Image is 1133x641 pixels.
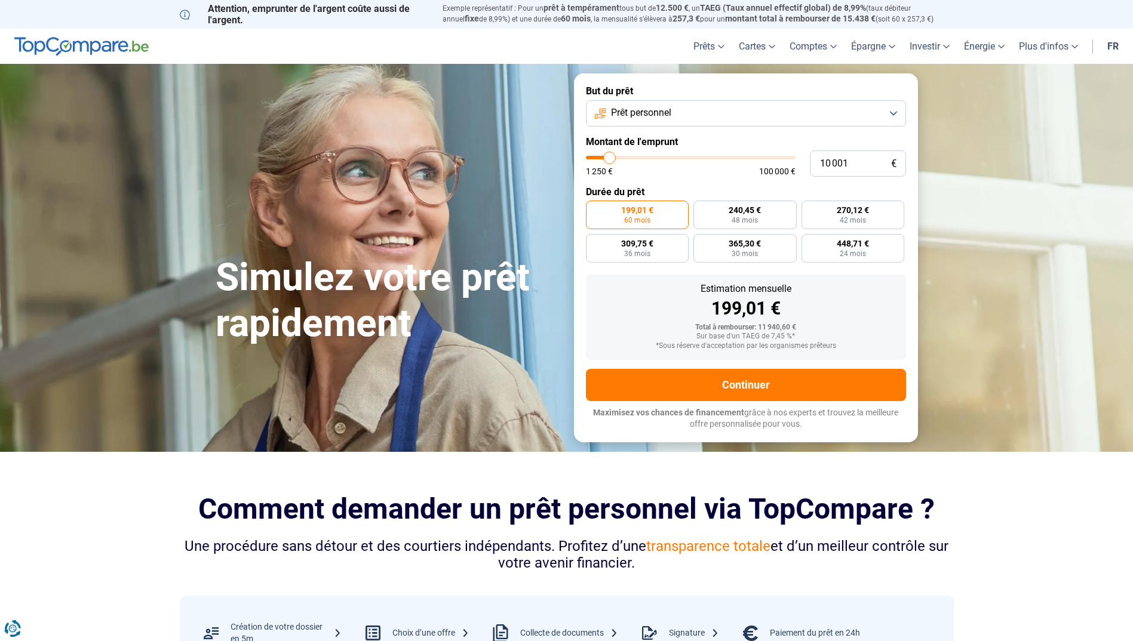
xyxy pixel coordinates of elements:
span: 1 250 € [586,167,613,175]
div: Signature [669,627,719,639]
span: 270,12 € [837,206,869,214]
img: TopCompare [14,37,149,56]
span: 257,3 € [673,14,700,23]
div: Paiement du prêt en 24h [770,627,860,639]
p: grâce à nos experts et trouvez la meilleure offre personnalisée pour vous. [586,407,906,430]
span: fixe [465,14,479,23]
label: Durée du prêt [586,186,906,198]
span: 100 000 € [759,167,796,175]
a: fr [1100,29,1126,64]
span: prêt à tempérament [544,3,619,13]
label: But du prêt [586,85,906,97]
span: 24 mois [840,250,866,257]
span: 365,30 € [729,239,761,248]
div: *Sous réserve d'acceptation par les organismes prêteurs [595,342,896,350]
span: 240,45 € [729,206,761,214]
div: Estimation mensuelle [595,284,896,294]
span: 42 mois [840,217,866,224]
span: 30 mois [732,250,758,257]
a: Plus d'infos [1012,29,1085,64]
a: Investir [902,29,957,64]
span: Maximisez vos chances de financement [593,408,744,417]
span: 448,71 € [837,239,869,248]
label: Montant de l'emprunt [586,136,906,147]
button: Continuer [586,369,906,401]
p: Exemple représentatif : Pour un tous but de , un (taux débiteur annuel de 8,99%) et une durée de ... [443,3,954,24]
span: montant total à rembourser de 15.438 € [725,14,876,23]
a: Énergie [957,29,1012,64]
span: 36 mois [624,250,650,257]
div: 199,01 € [595,300,896,318]
div: Une procédure sans détour et des courtiers indépendants. Profitez d’une et d’un meilleur contrôle... [180,538,954,572]
div: Choix d’une offre [392,627,469,639]
a: Épargne [844,29,902,64]
div: Collecte de documents [520,627,618,639]
span: 60 mois [624,217,650,224]
span: 309,75 € [621,239,653,248]
span: 60 mois [561,14,591,23]
span: 12.500 € [656,3,689,13]
span: TAEG (Taux annuel effectif global) de 8,99% [700,3,866,13]
span: € [891,159,896,169]
h2: Comment demander un prêt personnel via TopCompare ? [180,492,954,525]
div: Sur base d'un TAEG de 7,45 %* [595,332,896,341]
h1: Simulez votre prêt rapidement [216,255,560,347]
span: 48 mois [732,217,758,224]
a: Comptes [782,29,844,64]
a: Prêts [686,29,732,64]
a: Cartes [732,29,782,64]
p: Attention, emprunter de l'argent coûte aussi de l'argent. [180,3,428,26]
span: Prêt personnel [611,106,671,119]
div: Total à rembourser: 11 940,60 € [595,323,896,332]
span: transparence totale [646,538,770,554]
span: 199,01 € [621,206,653,214]
button: Prêt personnel [586,100,906,127]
